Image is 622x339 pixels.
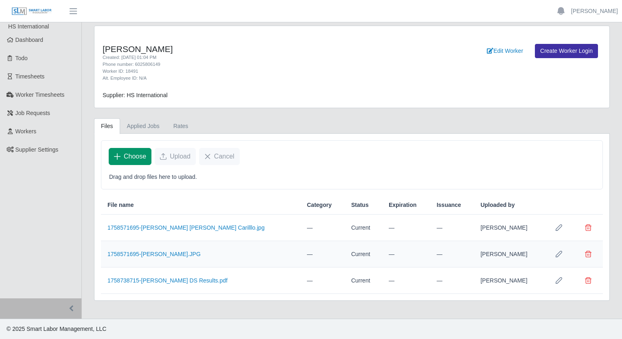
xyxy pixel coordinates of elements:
div: Created: [DATE] 01:04 PM [103,54,388,61]
div: Worker ID: 18491 [103,68,388,75]
span: Supplier: HS International [103,92,168,98]
td: — [300,267,345,294]
span: © 2025 Smart Labor Management, LLC [7,326,106,332]
div: Alt. Employee ID: N/A [103,75,388,82]
button: Delete file [580,272,596,289]
td: Current [345,215,382,241]
span: Uploaded by [480,201,515,209]
td: — [430,267,474,294]
span: Category [307,201,332,209]
span: Cancel [214,152,234,161]
button: Row Edit [551,272,567,289]
button: Row Edit [551,219,567,236]
td: Current [345,241,382,267]
button: Delete file [580,246,596,262]
span: Dashboard [15,37,44,43]
span: Expiration [389,201,416,209]
a: [PERSON_NAME] [571,7,618,15]
a: Rates [166,118,195,134]
td: Current [345,267,382,294]
td: — [382,215,430,241]
button: Delete file [580,219,596,236]
button: Cancel [199,148,240,165]
span: Worker Timesheets [15,91,64,98]
p: Drag and drop files here to upload. [109,173,595,181]
span: Todo [15,55,28,61]
button: Choose [109,148,151,165]
td: — [300,215,345,241]
img: SLM Logo [11,7,52,16]
span: Job Requests [15,110,50,116]
span: File name [107,201,134,209]
a: 1758738715-[PERSON_NAME] DS Results.pdf [107,277,228,284]
td: — [430,241,474,267]
a: 1758571695-[PERSON_NAME].JPG [107,251,201,257]
a: 1758571695-[PERSON_NAME] [PERSON_NAME] Carilllo.jpg [107,224,265,231]
span: Timesheets [15,73,45,80]
td: — [300,241,345,267]
td: — [382,267,430,294]
td: — [382,241,430,267]
a: Create Worker Login [535,44,598,58]
button: Row Edit [551,246,567,262]
a: Files [94,118,120,134]
h4: [PERSON_NAME] [103,44,388,54]
span: Status [351,201,369,209]
td: [PERSON_NAME] [474,241,544,267]
span: HS International [8,23,49,30]
div: Phone number: 6025806149 [103,61,388,68]
span: Choose [124,152,146,161]
span: Issuance [437,201,461,209]
td: — [430,215,474,241]
td: [PERSON_NAME] [474,267,544,294]
span: Supplier Settings [15,146,59,153]
button: Upload [155,148,196,165]
a: Edit Worker [482,44,528,58]
span: Upload [170,152,191,161]
td: [PERSON_NAME] [474,215,544,241]
a: Applied Jobs [120,118,166,134]
span: Workers [15,128,37,135]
